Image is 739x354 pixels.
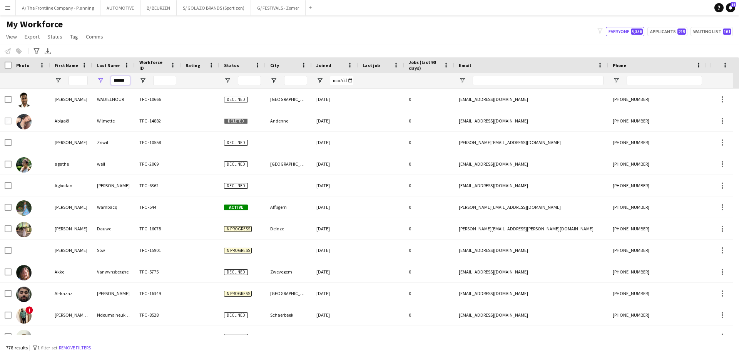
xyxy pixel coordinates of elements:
div: Abigaël [50,110,92,131]
div: 0 [404,196,454,218]
div: Zriwil [92,132,135,153]
div: TFC -544 [135,196,181,218]
div: [DATE] [312,175,358,196]
div: [DATE] [312,196,358,218]
img: Aïda Dauwe [16,222,32,237]
div: Zwevegem [266,261,312,282]
div: [PHONE_NUMBER] [608,132,707,153]
span: Email [459,62,471,68]
div: TFC -5775 [135,261,181,282]
a: 16 [726,3,735,12]
span: Declined [224,312,248,318]
span: 5,356 [631,29,643,35]
div: 0 [404,240,454,261]
span: Last Name [97,62,120,68]
div: TFC -14882 [135,110,181,131]
div: [PERSON_NAME] [50,196,92,218]
div: [EMAIL_ADDRESS][DOMAIN_NAME] [454,326,608,347]
div: [EMAIL_ADDRESS][DOMAIN_NAME] [454,283,608,304]
button: Remove filters [57,344,92,352]
button: AUTOMOTIVE [100,0,140,15]
span: First Name [55,62,78,68]
div: TFC -10666 [135,89,181,110]
div: [GEOGRAPHIC_DATA] [266,283,312,304]
div: Affligem [266,196,312,218]
span: Phone [613,62,626,68]
span: Declined [224,269,248,275]
span: Tag [70,33,78,40]
div: [PERSON_NAME] [50,89,92,110]
input: Status Filter Input [238,76,261,85]
input: Email Filter Input [473,76,604,85]
img: Abdullah Essa WADIELNOUR [16,92,32,108]
div: [PERSON_NAME] [92,175,135,196]
input: First Name Filter Input [69,76,88,85]
div: [DATE] [312,304,358,325]
div: agathe [50,153,92,174]
span: Declined [224,334,248,340]
img: Abigaël Wilmotte [16,114,32,129]
div: Chmielowska [92,326,135,347]
img: Al-kazaz Salwan [16,287,32,302]
div: [EMAIL_ADDRESS][DOMAIN_NAME] [454,153,608,174]
div: TFC -15901 [135,240,181,261]
span: Declined [224,183,248,189]
div: [PERSON_NAME] [92,283,135,304]
span: Declined [224,161,248,167]
div: 0 [404,175,454,196]
div: [GEOGRAPHIC_DATA]-ten-Noode [266,89,312,110]
span: Comms [86,33,103,40]
div: Vanwynsberghe [92,261,135,282]
div: [PERSON_NAME] [PERSON_NAME] [50,304,92,325]
app-action-btn: Export XLSX [43,47,52,56]
button: Applicants219 [647,27,687,36]
span: Status [47,33,62,40]
div: [PHONE_NUMBER] [608,153,707,174]
div: TFC -10558 [135,132,181,153]
input: Phone Filter Input [627,76,702,85]
div: [PERSON_NAME] [50,132,92,153]
div: [EMAIL_ADDRESS][DOMAIN_NAME] [454,261,608,282]
div: [DATE] [312,110,358,131]
div: [EMAIL_ADDRESS][DOMAIN_NAME] [454,110,608,131]
div: [PERSON_NAME] [50,240,92,261]
div: [GEOGRAPHIC_DATA] [266,153,312,174]
div: [PERSON_NAME] [50,218,92,239]
a: Tag [67,32,81,42]
span: Photo [16,62,29,68]
button: G/ FESTIVALS - Zomer [251,0,306,15]
div: [PHONE_NUMBER] [608,240,707,261]
button: Open Filter Menu [459,77,466,84]
button: Open Filter Menu [224,77,231,84]
img: Alain Cédric Ndouma heukwe [16,308,32,324]
button: Open Filter Menu [270,77,277,84]
div: WADIELNOUR [92,89,135,110]
a: Status [44,32,65,42]
div: [PHONE_NUMBER] [608,110,707,131]
div: Dauwe [92,218,135,239]
div: TFC -6362 [135,175,181,196]
span: 16 [731,2,736,7]
button: Open Filter Menu [97,77,104,84]
button: Open Filter Menu [316,77,323,84]
div: 0 [404,218,454,239]
button: Open Filter Menu [613,77,620,84]
div: 0 [404,304,454,325]
span: Workforce ID [139,59,167,71]
div: Akke [50,261,92,282]
div: TFC -16349 [135,283,181,304]
a: View [3,32,20,42]
div: Ndouma heukwe [92,304,135,325]
button: Waiting list161 [691,27,733,36]
div: Deinze [266,218,312,239]
div: TFC -8528 [135,304,181,325]
div: [DATE] [312,261,358,282]
div: TFC -10280 [135,326,181,347]
div: 0 [404,132,454,153]
span: 219 [677,29,686,35]
div: [EMAIL_ADDRESS][DOMAIN_NAME] [454,304,608,325]
div: Wambacq [92,196,135,218]
input: Last Name Filter Input [111,76,130,85]
div: [PERSON_NAME][EMAIL_ADDRESS][DOMAIN_NAME] [454,132,608,153]
div: 0 [404,326,454,347]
